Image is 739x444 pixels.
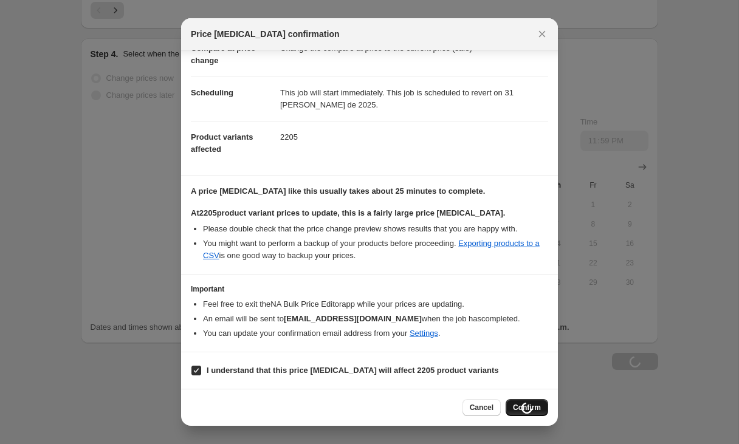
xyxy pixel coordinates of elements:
li: Feel free to exit the NA Bulk Price Editor app while your prices are updating. [203,298,548,310]
button: Cancel [462,399,501,416]
b: At 2205 product variant prices to update, this is a fairly large price [MEDICAL_DATA]. [191,208,505,217]
a: Exporting products to a CSV [203,239,540,260]
h3: Important [191,284,548,294]
dd: This job will start immediately. This job is scheduled to revert on 31 [PERSON_NAME] de 2025. [280,77,548,121]
span: Price [MEDICAL_DATA] confirmation [191,28,340,40]
li: You might want to perform a backup of your products before proceeding. is one good way to backup ... [203,237,548,262]
b: A price [MEDICAL_DATA] like this usually takes about 25 minutes to complete. [191,186,485,196]
b: [EMAIL_ADDRESS][DOMAIN_NAME] [284,314,422,323]
li: Please double check that the price change preview shows results that you are happy with. [203,223,548,235]
span: Cancel [470,403,493,412]
span: Product variants affected [191,132,253,154]
span: Scheduling [191,88,233,97]
li: An email will be sent to when the job has completed . [203,313,548,325]
li: You can update your confirmation email address from your . [203,327,548,340]
dd: 2205 [280,121,548,153]
a: Settings [410,329,438,338]
b: I understand that this price [MEDICAL_DATA] will affect 2205 product variants [207,366,499,375]
button: Close [534,26,551,43]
